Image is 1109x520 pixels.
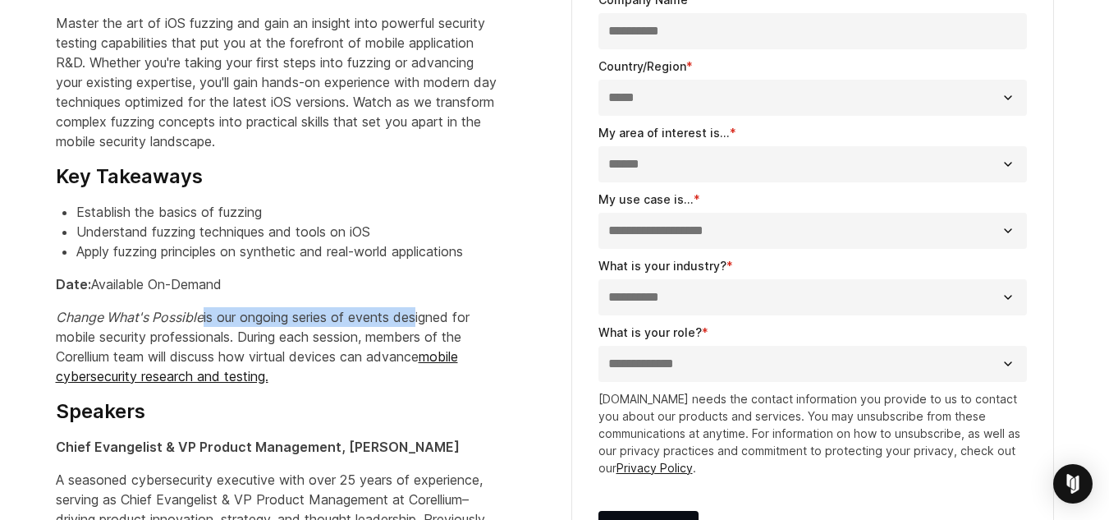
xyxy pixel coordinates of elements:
[56,164,499,189] h4: Key Takeaways
[76,202,499,222] li: Establish the basics of fuzzing
[598,59,686,73] span: Country/Region
[1053,464,1093,504] div: Open Intercom Messenger
[56,399,499,424] h4: Speakers
[616,461,693,475] a: Privacy Policy
[598,259,726,273] span: What is your industry?
[598,325,702,339] span: What is your role?
[56,276,91,292] strong: Date:
[56,307,499,386] p: is our ongoing series of events designed for mobile security professionals. During each session, ...
[56,13,499,151] p: Master the art of iOS fuzzing and gain an insight into powerful security testing capabilities tha...
[56,274,499,294] p: Available On-Demand
[56,309,204,325] em: Change What's Possible
[598,192,694,206] span: My use case is...
[56,439,460,455] strong: Chief Evangelist & VP Product Management, [PERSON_NAME]
[76,222,499,242] li: Understand fuzzing techniques and tools on iOS
[598,390,1027,476] p: [DOMAIN_NAME] needs the contact information you provide to us to contact you about our products a...
[56,348,458,384] a: mobile cybersecurity research and testing.
[76,242,499,261] li: Apply fuzzing principles on synthetic and real-world applications
[598,126,730,140] span: My area of interest is...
